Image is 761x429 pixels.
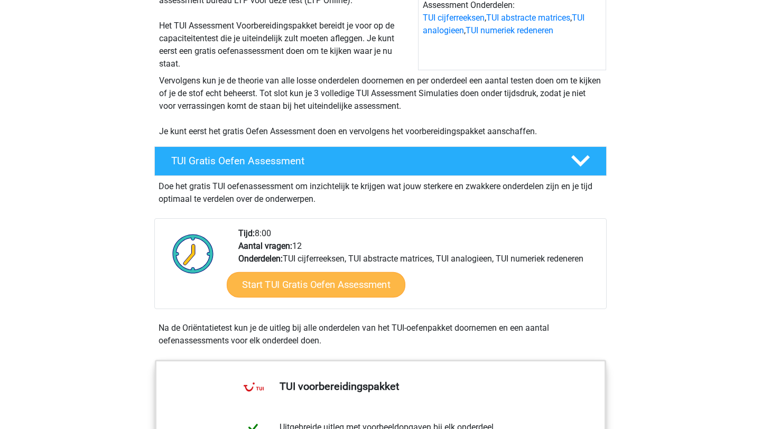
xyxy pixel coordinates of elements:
[171,155,554,167] h4: TUI Gratis Oefen Assessment
[423,13,584,35] a: TUI analogieen
[227,272,405,297] a: Start TUI Gratis Oefen Assessment
[423,13,485,23] a: TUI cijferreeksen
[154,322,607,347] div: Na de Oriëntatietest kun je de uitleg bij alle onderdelen van het TUI-oefenpakket doornemen en ee...
[166,227,220,280] img: Klok
[486,13,570,23] a: TUI abstracte matrices
[238,254,283,264] b: Onderdelen:
[238,228,255,238] b: Tijd:
[150,146,611,176] a: TUI Gratis Oefen Assessment
[155,74,606,138] div: Vervolgens kun je de theorie van alle losse onderdelen doornemen en per onderdeel een aantal test...
[466,25,553,35] a: TUI numeriek redeneren
[154,176,607,206] div: Doe het gratis TUI oefenassessment om inzichtelijk te krijgen wat jouw sterkere en zwakkere onder...
[230,227,606,309] div: 8:00 12 TUI cijferreeksen, TUI abstracte matrices, TUI analogieen, TUI numeriek redeneren
[238,241,292,251] b: Aantal vragen:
